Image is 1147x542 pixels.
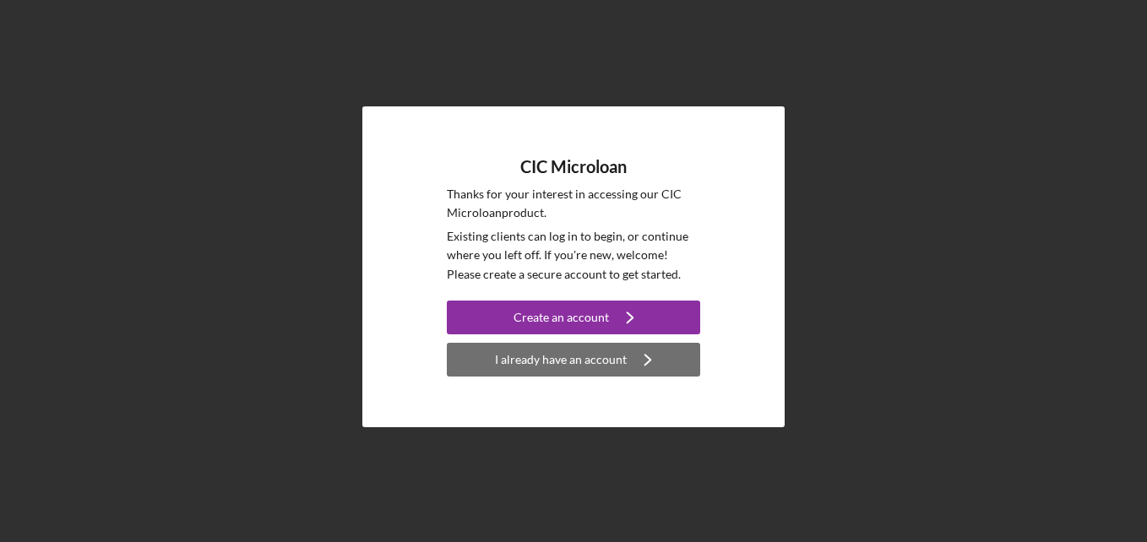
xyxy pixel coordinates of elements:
[447,301,700,334] button: Create an account
[447,343,700,377] button: I already have an account
[447,227,700,284] p: Existing clients can log in to begin, or continue where you left off. If you're new, welcome! Ple...
[514,301,609,334] div: Create an account
[495,343,627,377] div: I already have an account
[447,185,700,223] p: Thanks for your interest in accessing our CIC Microloan product.
[447,301,700,339] a: Create an account
[520,157,627,176] h4: CIC Microloan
